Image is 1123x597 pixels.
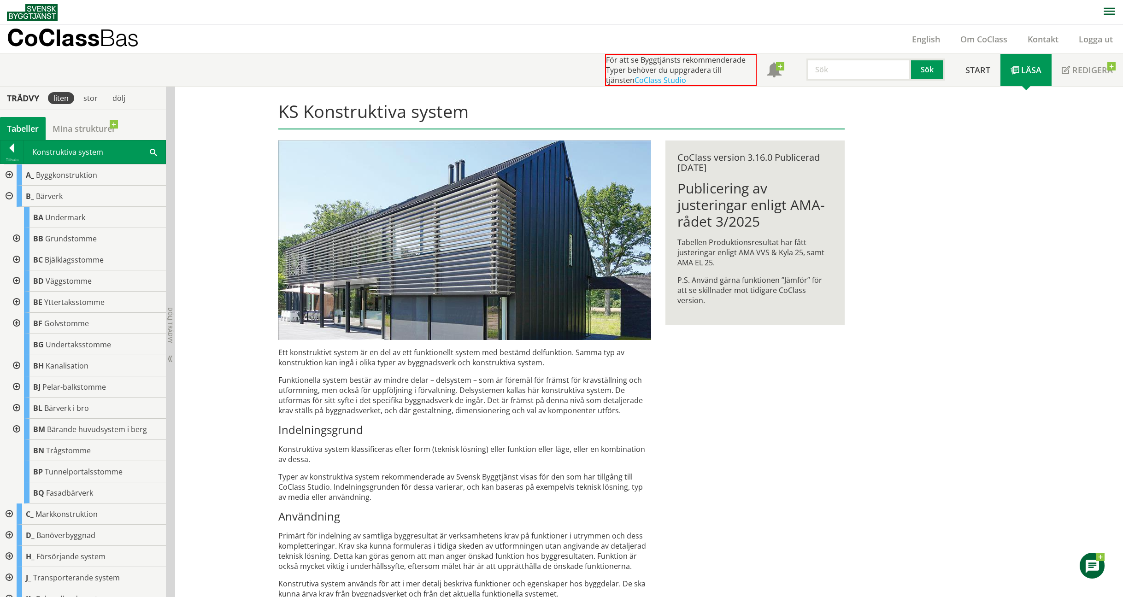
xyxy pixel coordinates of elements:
[33,339,44,350] span: BG
[35,509,98,519] span: Markkonstruktion
[26,530,35,540] span: D_
[44,297,105,307] span: Yttertaksstomme
[44,318,89,328] span: Golvstomme
[7,249,166,270] div: Gå till informationssidan för CoClass Studio
[1021,64,1041,76] span: Läsa
[36,530,95,540] span: Banöverbyggnad
[767,64,782,78] span: Notifikationer
[965,64,990,76] span: Start
[166,307,174,343] span: Dölj trädvy
[278,444,651,464] p: Konstruktiva system klassificeras efter form (teknisk lösning) eller funktion eller läge, eller e...
[7,355,166,376] div: Gå till informationssidan för CoClass Studio
[33,488,44,498] span: BQ
[47,424,147,434] span: Bärande huvudsystem i berg
[26,573,31,583] span: J_
[7,313,166,334] div: Gå till informationssidan för CoClass Studio
[7,32,139,43] p: CoClass
[955,54,1000,86] a: Start
[33,255,43,265] span: BC
[2,93,44,103] div: Trädvy
[7,207,166,228] div: Gå till informationssidan för CoClass Studio
[33,467,43,477] span: BP
[806,59,911,81] input: Sök
[911,59,945,81] button: Sök
[278,531,651,571] p: Primärt för indelning av samtliga byggresultat är verksamhetens krav på funktioner i ut­rym­men o...
[33,445,44,456] span: BN
[7,292,166,313] div: Gå till informationssidan för CoClass Studio
[45,467,123,477] span: Tunnelportalsstomme
[1069,34,1123,45] a: Logga ut
[7,334,166,355] div: Gå till informationssidan för CoClass Studio
[107,92,131,104] div: dölj
[677,275,833,305] p: P.S. Använd gärna funktionen ”Jämför” för att se skillnader mot tidigare CoClass version.
[46,445,91,456] span: Trågstomme
[33,361,44,371] span: BH
[44,403,89,413] span: Bärverk i bro
[0,156,24,164] div: Tillbaka
[36,191,63,201] span: Bärverk
[7,4,58,21] img: Svensk Byggtjänst
[33,403,42,413] span: BL
[278,101,845,129] h1: KS Konstruktiva system
[7,419,166,440] div: Gå till informationssidan för CoClass Studio
[1017,34,1069,45] a: Kontakt
[677,152,833,173] div: CoClass version 3.16.0 Publicerad [DATE]
[100,24,139,51] span: Bas
[7,376,166,398] div: Gå till informationssidan för CoClass Studio
[78,92,103,104] div: stor
[33,573,120,583] span: Transporterande system
[278,509,651,523] h3: Användning
[46,117,123,140] a: Mina strukturer
[42,382,106,392] span: Pelar-balkstomme
[677,180,833,230] h1: Publicering av justeringar enligt AMA-rådet 3/2025
[150,147,157,157] span: Sök i tabellen
[33,318,42,328] span: BF
[26,170,34,180] span: A_
[7,270,166,292] div: Gå till informationssidan för CoClass Studio
[26,191,34,201] span: B_
[33,234,43,244] span: BB
[33,297,42,307] span: BE
[45,212,85,222] span: Undermark
[278,375,651,416] p: Funktionella system består av mindre delar – delsystem – som är föremål för främst för krav­ställ...
[33,424,45,434] span: BM
[1052,54,1123,86] a: Redigera
[635,75,686,85] a: CoClass Studio
[45,234,97,244] span: Grundstomme
[48,92,74,104] div: liten
[45,255,104,265] span: Bjälklagsstomme
[46,339,111,350] span: Undertaksstomme
[26,509,34,519] span: C_
[24,140,165,164] div: Konstruktiva system
[278,140,651,340] img: structural-solar-shading.jpg
[7,482,166,503] div: Gå till informationssidan för CoClass Studio
[605,54,757,86] div: För att se Byggtjänsts rekommenderade Typer behöver du uppgradera till tjänsten
[902,34,950,45] a: English
[46,276,92,286] span: Väggstomme
[33,276,44,286] span: BD
[278,472,651,502] p: Typer av konstruktiva system rekommenderade av Svensk Byggtjänst visas för den som har tillgång t...
[46,488,93,498] span: Fasadbärverk
[677,237,833,268] p: Tabellen Produktionsresultat har fått justeringar enligt AMA VVS & Kyla 25, samt AMA EL 25.
[26,551,35,562] span: H_
[278,347,651,368] p: Ett konstruktivt system är en del av ett funktionellt system med bestämd delfunktion. Samma typ a...
[7,461,166,482] div: Gå till informationssidan för CoClass Studio
[33,382,41,392] span: BJ
[46,361,88,371] span: Kanalisation
[1072,64,1113,76] span: Redigera
[950,34,1017,45] a: Om CoClass
[7,25,159,53] a: CoClassBas
[278,423,651,437] h3: Indelningsgrund
[36,170,97,180] span: Byggkonstruktion
[7,398,166,419] div: Gå till informationssidan för CoClass Studio
[1000,54,1052,86] a: Läsa
[7,228,166,249] div: Gå till informationssidan för CoClass Studio
[33,212,43,222] span: BA
[7,440,166,461] div: Gå till informationssidan för CoClass Studio
[36,551,106,562] span: Försörjande system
